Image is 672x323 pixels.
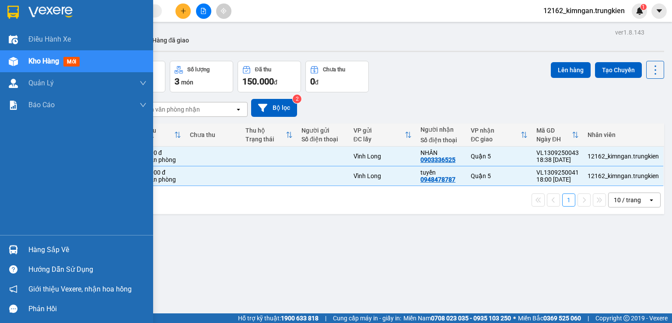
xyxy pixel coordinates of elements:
[170,61,233,92] button: Số lượng3món
[9,79,18,88] img: warehouse-icon
[28,263,147,276] div: Hướng dẫn sử dụng
[536,5,632,16] span: 12162_kimngan.trungkien
[190,131,237,138] div: Chưa thu
[623,315,630,321] span: copyright
[175,76,179,87] span: 3
[648,197,655,204] svg: open
[614,196,641,204] div: 10 / trang
[323,67,345,73] div: Chưa thu
[245,136,286,143] div: Trạng thái
[420,137,462,144] div: Số điện thoại
[245,127,286,134] div: Thu hộ
[9,265,17,274] span: question-circle
[466,123,532,147] th: Toggle SortBy
[138,176,181,183] div: Tại văn phòng
[28,284,132,295] span: Giới thiệu Vexere, nhận hoa hồng
[200,8,206,14] span: file-add
[471,153,528,160] div: Quận 5
[655,7,663,15] span: caret-down
[145,30,196,51] button: Hàng đã giao
[651,4,667,19] button: caret-down
[615,28,644,37] div: ver 1.8.143
[255,67,271,73] div: Đã thu
[536,127,572,134] div: Mã GD
[642,4,645,10] span: 1
[63,57,80,67] span: mới
[251,99,297,117] button: Bộ lọc
[315,79,318,86] span: đ
[28,77,54,88] span: Quản Lý
[518,313,581,323] span: Miền Bắc
[235,106,242,113] svg: open
[420,176,455,183] div: 0948478787
[588,172,659,179] div: 12162_kimngan.trungkien
[431,315,511,322] strong: 0708 023 035 - 0935 103 250
[28,57,59,65] span: Kho hàng
[595,62,642,78] button: Tạo Chuyến
[133,123,185,147] th: Toggle SortBy
[28,243,147,256] div: Hàng sắp về
[187,67,210,73] div: Số lượng
[9,245,18,254] img: warehouse-icon
[536,176,579,183] div: 18:00 [DATE]
[588,153,659,160] div: 12162_kimngan.trungkien
[301,127,345,134] div: Người gửi
[536,156,579,163] div: 18:38 [DATE]
[242,76,274,87] span: 150.000
[216,4,231,19] button: aim
[420,169,462,176] div: tuyền
[420,126,462,133] div: Người nhận
[28,34,71,45] span: Điều hành xe
[175,4,191,19] button: plus
[281,315,318,322] strong: 1900 633 818
[196,4,211,19] button: file-add
[471,127,521,134] div: VP nhận
[353,127,405,134] div: VP gửi
[7,6,19,19] img: logo-vxr
[140,105,200,114] div: Chọn văn phòng nhận
[274,79,277,86] span: đ
[28,302,147,316] div: Phản hồi
[9,101,18,110] img: solution-icon
[241,123,297,147] th: Toggle SortBy
[325,313,326,323] span: |
[588,131,659,138] div: Nhân viên
[333,313,401,323] span: Cung cấp máy in - giấy in:
[138,136,174,143] div: HTTT
[220,8,227,14] span: aim
[543,315,581,322] strong: 0369 525 060
[238,61,301,92] button: Đã thu150.000đ
[301,136,345,143] div: Số điện thoại
[536,149,579,156] div: VL1309250043
[562,193,575,207] button: 1
[536,136,572,143] div: Ngày ĐH
[471,172,528,179] div: Quận 5
[420,156,455,163] div: 0903336525
[532,123,583,147] th: Toggle SortBy
[9,305,17,313] span: message
[9,35,18,44] img: warehouse-icon
[293,95,301,103] sup: 2
[28,99,55,110] span: Báo cáo
[551,62,591,78] button: Lên hàng
[403,313,511,323] span: Miền Nam
[353,172,412,179] div: Vĩnh Long
[140,80,147,87] span: down
[140,102,147,109] span: down
[138,127,174,134] div: Đã thu
[636,7,644,15] img: icon-new-feature
[9,285,17,293] span: notification
[181,79,193,86] span: món
[471,136,521,143] div: ĐC giao
[536,169,579,176] div: VL1309250041
[420,149,462,156] div: NHÂN
[349,123,416,147] th: Toggle SortBy
[513,316,516,320] span: ⚪️
[305,61,369,92] button: Chưa thu0đ
[353,153,412,160] div: Vĩnh Long
[180,8,186,14] span: plus
[588,313,589,323] span: |
[238,313,318,323] span: Hỗ trợ kỹ thuật:
[138,169,181,176] div: 100.000 đ
[353,136,405,143] div: ĐC lấy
